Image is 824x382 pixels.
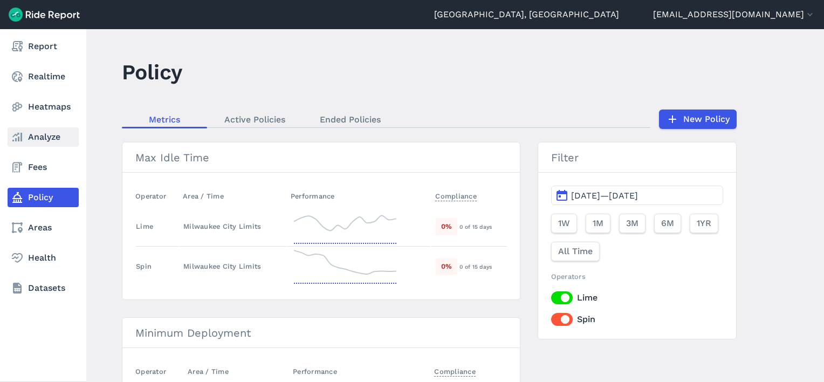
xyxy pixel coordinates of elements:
span: All Time [558,245,593,258]
a: Heatmaps [8,97,79,117]
a: Health [8,248,79,268]
th: Operator [135,361,183,382]
span: 3M [626,217,638,230]
div: 0 of 15 days [459,262,506,271]
label: Lime [551,291,723,304]
a: Active Policies [207,111,303,127]
a: Realtime [8,67,79,86]
span: [DATE]—[DATE] [571,190,638,201]
th: Area / Time [183,361,289,382]
div: Milwaukee City Limits [183,261,281,271]
a: Fees [8,158,79,177]
button: 6M [654,214,681,233]
a: Policy [8,188,79,207]
a: Datasets [8,278,79,298]
div: Milwaukee City Limits [183,221,281,231]
span: Compliance [435,189,477,201]
span: Operators [551,272,586,281]
th: Performance [289,361,430,382]
div: Spin [136,261,152,271]
h1: Policy [122,57,182,87]
button: 3M [619,214,646,233]
a: New Policy [659,110,737,129]
h3: Filter [538,142,736,173]
div: 0 of 15 days [459,222,506,231]
button: [DATE]—[DATE] [551,186,723,205]
a: [GEOGRAPHIC_DATA], [GEOGRAPHIC_DATA] [434,8,619,21]
a: Report [8,37,79,56]
button: 1W [551,214,577,233]
span: 6M [661,217,674,230]
div: 0 % [436,258,457,275]
img: Ride Report [9,8,80,22]
button: 1YR [690,214,718,233]
span: 1W [558,217,570,230]
button: All Time [551,242,600,261]
button: 1M [586,214,610,233]
th: Performance [286,186,431,207]
span: 1M [593,217,603,230]
span: 1YR [697,217,711,230]
a: Ended Policies [303,111,398,127]
label: Spin [551,313,723,326]
th: Area / Time [178,186,286,207]
a: Areas [8,218,79,237]
span: Compliance [434,364,476,377]
button: [EMAIL_ADDRESS][DOMAIN_NAME] [653,8,815,21]
h3: Max Idle Time [122,142,520,173]
th: Operator [135,186,178,207]
h3: Minimum Deployment [122,318,520,348]
a: Analyze [8,127,79,147]
div: Lime [136,221,153,231]
a: Metrics [122,111,207,127]
div: 0 % [436,218,457,235]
